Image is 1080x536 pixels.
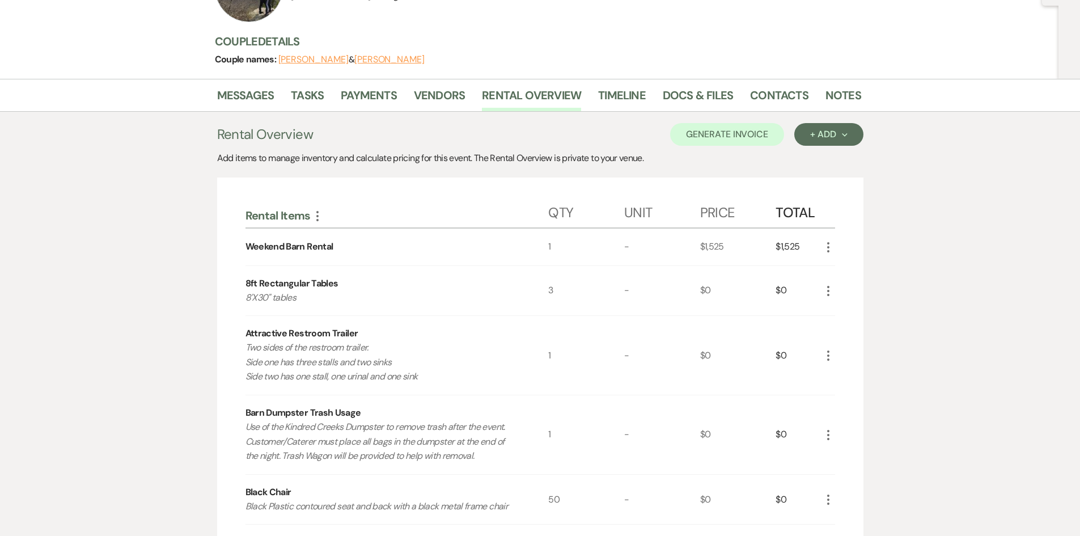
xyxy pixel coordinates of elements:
[548,229,624,265] div: 1
[776,395,821,474] div: $0
[291,86,324,111] a: Tasks
[341,86,397,111] a: Payments
[217,86,274,111] a: Messages
[776,266,821,316] div: $0
[700,475,776,525] div: $0
[624,229,700,265] div: -
[624,395,700,474] div: -
[700,316,776,395] div: $0
[776,193,821,227] div: Total
[245,420,518,463] p: Use of the Kindred Creeks Dumpster to remove trash after the event. Customer/Caterer must place a...
[245,340,518,384] p: Two sides of the restroom trailer. Side one has three stalls and two sinks Side two has one stall...
[825,86,861,111] a: Notes
[663,86,733,111] a: Docs & Files
[750,86,808,111] a: Contacts
[548,475,624,525] div: 50
[624,316,700,395] div: -
[414,86,465,111] a: Vendors
[548,316,624,395] div: 1
[548,395,624,474] div: 1
[245,406,361,420] div: Barn Dumpster Trash Usage
[624,475,700,525] div: -
[482,86,581,111] a: Rental Overview
[245,208,549,223] div: Rental Items
[776,229,821,265] div: $1,525
[217,151,863,165] div: Add items to manage inventory and calculate pricing for this event. The Rental Overview is privat...
[624,266,700,316] div: -
[217,124,313,145] h3: Rental Overview
[278,54,425,65] span: &
[245,277,338,290] div: 8ft Rectangular Tables
[215,53,278,65] span: Couple names:
[548,193,624,227] div: Qty
[810,130,847,139] div: + Add
[776,475,821,525] div: $0
[215,33,850,49] h3: Couple Details
[245,290,518,305] p: 8'X30" tables
[700,229,776,265] div: $1,525
[245,240,333,254] div: Weekend Barn Rental
[776,316,821,395] div: $0
[548,266,624,316] div: 3
[700,395,776,474] div: $0
[245,486,291,499] div: Black Chair
[700,193,776,227] div: Price
[245,327,358,340] div: Attractive Restroom Trailer
[624,193,700,227] div: Unit
[354,55,425,64] button: [PERSON_NAME]
[278,55,349,64] button: [PERSON_NAME]
[598,86,646,111] a: Timeline
[794,123,863,146] button: + Add
[245,499,518,514] p: Black Plastic contoured seat and back with a black metal frame chair
[670,123,784,146] button: Generate Invoice
[700,266,776,316] div: $0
